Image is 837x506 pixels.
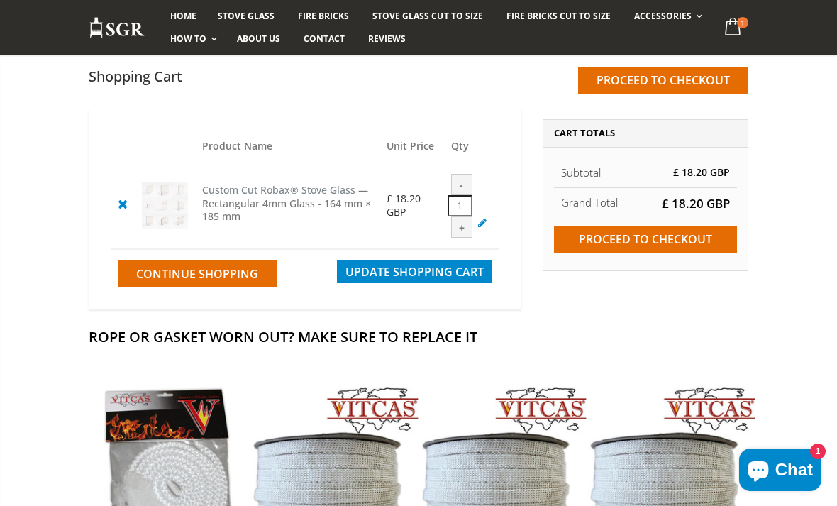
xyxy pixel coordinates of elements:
span: £ 18.20 GBP [673,165,730,179]
a: Fire Bricks [287,5,360,28]
a: How To [160,28,224,50]
span: £ 18.20 GBP [662,195,730,211]
img: Custom Cut Robax® Stove Glass - Pool #8 [142,182,188,229]
a: Contact [293,28,355,50]
a: Reviews [357,28,416,50]
input: Proceed to checkout [554,226,737,253]
span: Stove Glass [218,10,275,22]
span: How To [170,33,206,45]
span: Cart Totals [554,126,615,139]
inbox-online-store-chat: Shopify online store chat [735,449,826,495]
th: Qty [444,131,499,163]
a: Accessories [623,5,709,28]
span: Accessories [634,10,692,22]
span: Home [170,10,196,22]
div: + [451,216,472,238]
strong: Grand Total [561,195,618,209]
span: — Rectangular 4mm Glass - 164 mm × 185 mm [202,183,371,224]
a: Custom Cut Robax® Stove Glass [202,183,355,197]
a: Stove Glass Cut To Size [362,5,493,28]
h1: Shopping Cart [89,67,182,86]
span: Subtotal [561,165,601,180]
a: Fire Bricks Cut To Size [496,5,621,28]
span: About us [237,33,280,45]
span: Fire Bricks [298,10,349,22]
a: Continue Shopping [118,260,277,287]
span: 1 [737,17,748,28]
a: 1 [719,14,748,42]
a: About us [226,28,291,50]
a: Stove Glass [207,5,285,28]
a: Home [160,5,207,28]
img: Stove Glass Replacement [89,16,145,40]
button: Update Shopping Cart [337,260,492,283]
input: Proceed to checkout [578,67,748,94]
span: Stove Glass Cut To Size [372,10,482,22]
span: Fire Bricks Cut To Size [506,10,611,22]
h2: Rope Or Gasket Worn Out? Make Sure To Replace It [89,327,748,346]
span: Reviews [368,33,406,45]
th: Product Name [195,131,379,163]
span: £ 18.20 GBP [387,192,421,218]
span: Contact [304,33,345,45]
span: Continue Shopping [136,266,258,282]
th: Unit Price [379,131,444,163]
div: - [451,174,472,195]
span: Update Shopping Cart [345,264,484,280]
